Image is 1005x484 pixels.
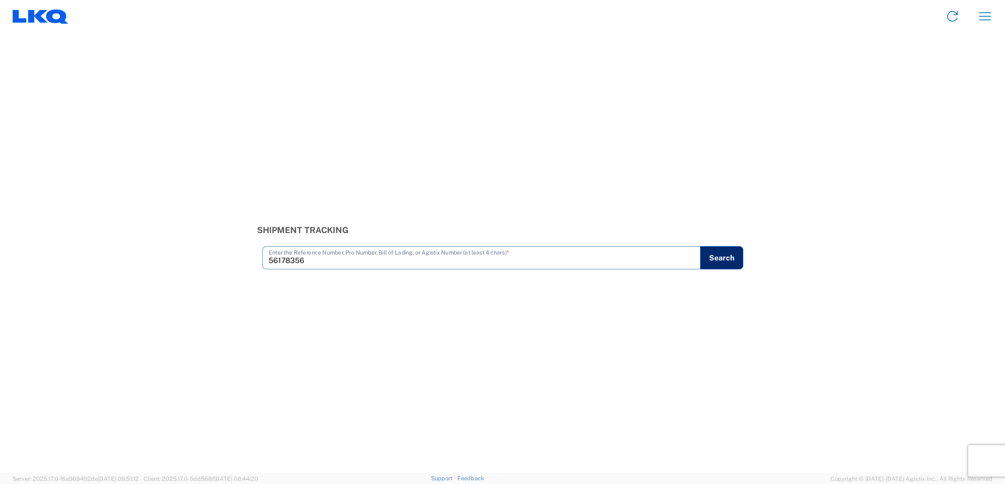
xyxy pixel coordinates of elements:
[457,475,484,481] a: Feedback
[700,246,743,269] button: Search
[830,474,992,483] span: Copyright © [DATE]-[DATE] Agistix Inc., All Rights Reserved
[143,476,258,482] span: Client: 2025.17.0-5dd568f
[257,225,748,235] h3: Shipment Tracking
[214,476,258,482] span: [DATE] 08:44:20
[431,475,457,481] a: Support
[13,476,139,482] span: Server: 2025.17.0-16a969492de
[98,476,139,482] span: [DATE] 09:51:12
